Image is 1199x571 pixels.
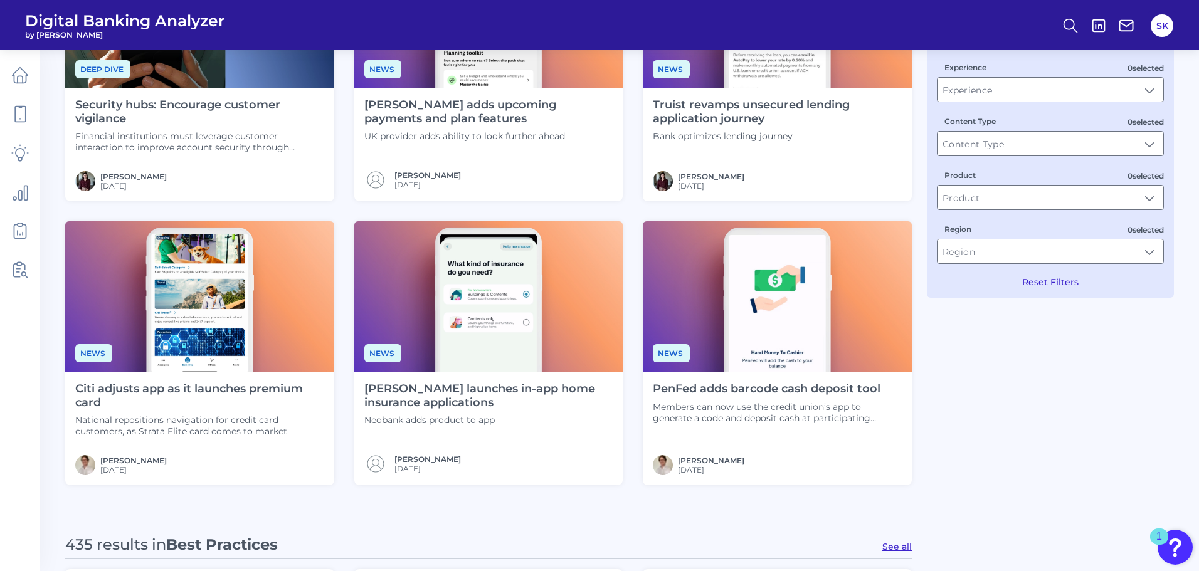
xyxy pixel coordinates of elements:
span: News [364,60,401,78]
h4: PenFed adds barcode cash deposit tool [653,382,902,396]
a: [PERSON_NAME] [394,454,461,464]
label: Region [944,224,971,234]
span: Deep dive [75,60,130,78]
label: Product [944,170,976,180]
a: News [364,63,401,75]
span: Digital Banking Analyzer [25,11,225,30]
p: National repositions navigation for credit card customers, as Strata Elite card comes to market [75,414,324,437]
button: SK [1151,14,1173,37]
p: Neobank adds product to app [364,414,613,426]
h4: Security hubs: Encourage customer vigilance [75,98,324,125]
span: [DATE] [394,464,461,473]
a: [PERSON_NAME] [678,456,744,465]
h4: Citi adjusts app as it launches premium card [75,382,324,409]
span: by [PERSON_NAME] [25,30,225,39]
a: News [653,347,690,359]
img: MIchael McCaw [653,455,673,475]
a: [PERSON_NAME] [100,456,167,465]
div: 435 results in [65,535,278,553]
p: Bank optimizes lending journey [653,130,902,142]
input: Experience [938,78,1163,102]
input: Region [938,239,1163,263]
span: News [653,60,690,78]
span: [DATE] [100,181,167,191]
p: UK provider adds ability to look further ahead [364,130,613,142]
a: News [653,63,690,75]
a: Deep dive [75,63,130,75]
input: Product [938,186,1163,209]
img: RNFetchBlobTmp_0b8yx2vy2p867rz195sbp4h.png [653,171,673,191]
span: News [75,344,112,362]
img: RNFetchBlobTmp_0b8yx2vy2p867rz195sbp4h.png [75,171,95,191]
label: Experience [944,63,986,72]
img: News - Phone.png [643,221,912,372]
span: [DATE] [678,465,744,474]
img: MIchael McCaw [75,455,95,475]
a: News [364,347,401,359]
span: News [364,344,401,362]
p: Financial institutions must leverage customer interaction to improve account security through ded... [75,130,324,153]
img: News - Phone (1).png [65,221,334,372]
a: News [75,347,112,359]
img: News - Phone (2).png [354,221,623,372]
a: [PERSON_NAME] [394,170,461,180]
span: Best Practices [166,535,278,553]
button: Open Resource Center, 1 new notification [1158,530,1193,565]
h4: [PERSON_NAME] launches in-app home insurance applications [364,382,613,409]
span: News [653,344,690,362]
span: [DATE] [394,180,461,189]
h4: Truist revamps unsecured lending application journey [653,98,902,125]
p: Members can now use the credit union’s app to generate a code and deposit cash at participating r... [653,401,902,424]
h4: [PERSON_NAME] adds upcoming payments and plan features [364,98,613,125]
input: Content Type [938,132,1163,155]
div: 1 [1156,537,1162,553]
a: [PERSON_NAME] [678,172,744,181]
button: Reset Filters [1022,276,1079,288]
span: [DATE] [678,181,744,191]
a: [PERSON_NAME] [100,172,167,181]
button: See all [882,541,912,552]
label: Content Type [944,117,996,126]
span: [DATE] [100,465,167,474]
